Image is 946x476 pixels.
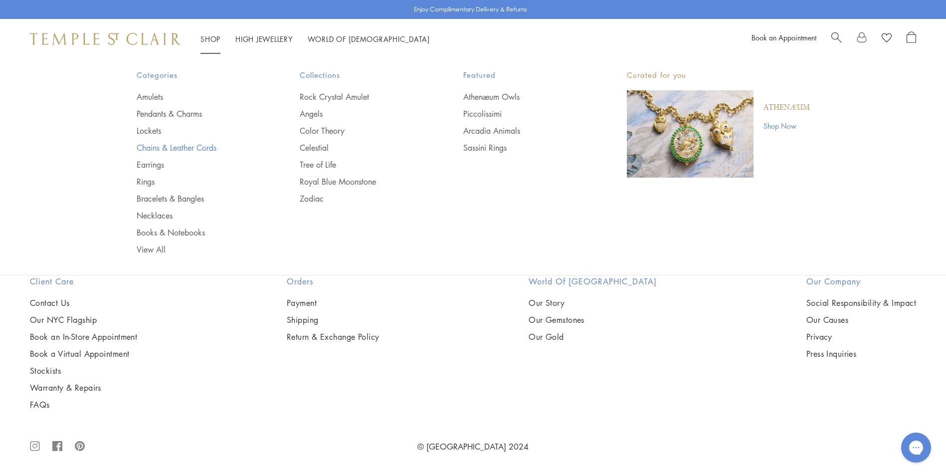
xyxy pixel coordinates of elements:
a: Athenæum Owls [463,91,587,102]
a: Contact Us [30,297,137,308]
a: Open Shopping Bag [907,31,916,46]
a: Earrings [137,159,260,170]
a: Books & Notebooks [137,227,260,238]
a: Our Story [529,297,657,308]
a: Royal Blue Moonstone [300,176,423,187]
a: Pendants & Charms [137,108,260,119]
a: Payment [287,297,379,308]
h2: Our Company [806,275,916,287]
a: FAQs [30,399,137,410]
a: Celestial [300,142,423,153]
a: Angels [300,108,423,119]
a: Arcadia Animals [463,125,587,136]
a: Bracelets & Bangles [137,193,260,204]
a: View Wishlist [882,31,892,46]
a: Privacy [806,331,916,342]
span: Featured [463,69,587,81]
a: Book an Appointment [752,32,816,42]
a: Press Inquiries [806,348,916,359]
span: Categories [137,69,260,81]
p: Curated for you [627,69,810,81]
a: Amulets [137,91,260,102]
a: Rock Crystal Amulet [300,91,423,102]
a: Our NYC Flagship [30,314,137,325]
a: High JewelleryHigh Jewellery [235,34,293,44]
a: Rings [137,176,260,187]
a: Return & Exchange Policy [287,331,379,342]
span: Collections [300,69,423,81]
a: Social Responsibility & Impact [806,297,916,308]
a: Shop Now [763,120,810,131]
nav: Main navigation [200,33,430,45]
h2: Client Care [30,275,137,287]
a: Book an In-Store Appointment [30,331,137,342]
a: Zodiac [300,193,423,204]
a: Book a Virtual Appointment [30,348,137,359]
a: Search [831,31,842,46]
a: Piccolissimi [463,108,587,119]
iframe: Gorgias live chat messenger [896,429,936,466]
a: Lockets [137,125,260,136]
a: © [GEOGRAPHIC_DATA] 2024 [417,441,529,452]
a: Necklaces [137,210,260,221]
a: View All [137,244,260,255]
a: World of [DEMOGRAPHIC_DATA]World of [DEMOGRAPHIC_DATA] [308,34,430,44]
a: Color Theory [300,125,423,136]
a: Stockists [30,365,137,376]
a: ShopShop [200,34,220,44]
a: Warranty & Repairs [30,382,137,393]
h2: Orders [287,275,379,287]
p: Enjoy Complimentary Delivery & Returns [414,4,527,14]
a: Chains & Leather Cords [137,142,260,153]
a: Tree of Life [300,159,423,170]
a: Athenæum [763,102,810,113]
a: Our Gold [529,331,657,342]
a: Sassini Rings [463,142,587,153]
a: Our Causes [806,314,916,325]
h2: World of [GEOGRAPHIC_DATA] [529,275,657,287]
a: Shipping [287,314,379,325]
img: Temple St. Clair [30,33,181,45]
a: Our Gemstones [529,314,657,325]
